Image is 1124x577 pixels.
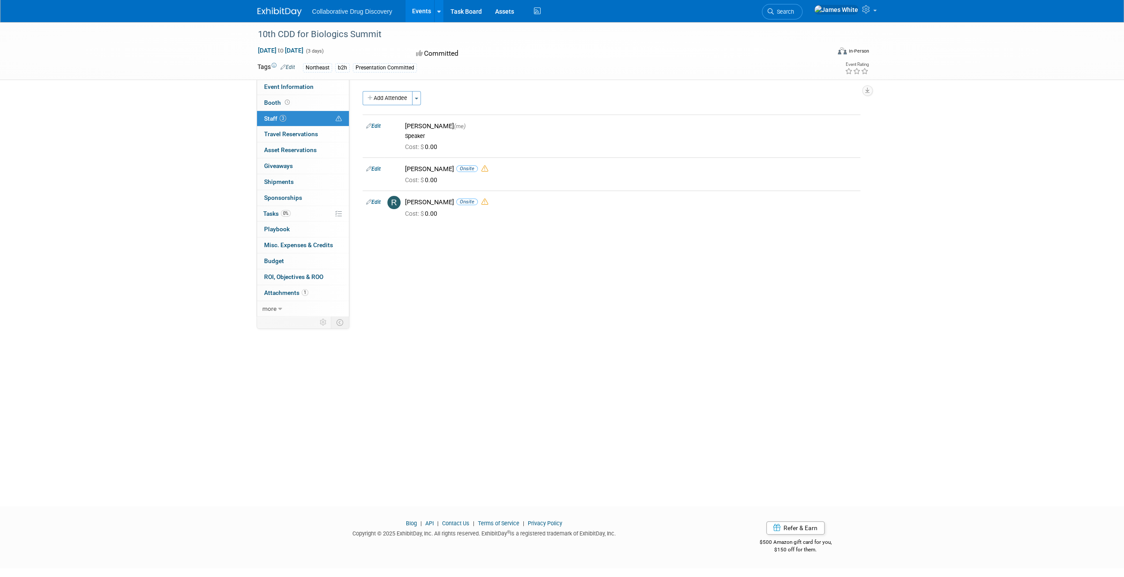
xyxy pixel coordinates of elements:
[778,46,869,59] div: Event Format
[335,63,350,73] div: b2h
[302,289,308,296] span: 1
[257,46,304,54] span: [DATE] [DATE]
[263,210,291,217] span: Tasks
[280,64,295,70] a: Edit
[257,190,349,206] a: Sponsorships
[257,126,349,142] a: Travel Reservations
[838,47,847,54] img: Format-Inperson.png
[257,142,349,158] a: Asset Reservations
[471,520,477,527] span: |
[312,8,392,15] span: Collaborative Drug Discovery
[257,253,349,269] a: Budget
[331,317,349,328] td: Toggle Event Tabs
[264,194,302,201] span: Sponsorships
[405,143,425,150] span: Cost: $
[280,115,286,122] span: 3
[848,48,869,54] div: In-Person
[844,62,868,67] div: Event Rating
[456,165,478,172] span: Onsite
[766,521,825,535] a: Refer & Earn
[264,162,293,169] span: Giveaways
[435,520,441,527] span: |
[366,199,381,205] a: Edit
[257,285,349,301] a: Attachments1
[481,199,488,205] i: Double-book Warning!
[353,63,417,73] div: Presentation Committed
[418,520,424,527] span: |
[442,520,469,527] a: Contact Us
[405,122,857,130] div: [PERSON_NAME]
[257,527,711,538] div: Copyright © 2025 ExhibitDay, Inc. All rights reserved. ExhibitDay is a registered trademark of Ex...
[774,8,794,15] span: Search
[257,8,302,16] img: ExhibitDay
[264,178,294,185] span: Shipments
[528,520,562,527] a: Privacy Policy
[257,79,349,95] a: Event Information
[264,225,290,233] span: Playbook
[366,166,381,172] a: Edit
[257,111,349,126] a: Staff3
[264,257,284,264] span: Budget
[257,222,349,237] a: Playbook
[405,198,857,206] div: [PERSON_NAME]
[257,95,349,111] a: Booth
[264,241,333,248] span: Misc. Expenses & Credits
[276,47,285,54] span: to
[303,63,332,73] div: Northeast
[507,530,510,535] sup: ®
[257,158,349,174] a: Giveaways
[405,133,857,140] div: Speaker
[305,48,324,54] span: (3 days)
[413,46,609,61] div: Committed
[406,520,417,527] a: Blog
[264,115,286,122] span: Staff
[316,317,331,328] td: Personalize Event Tab Strip
[262,305,276,312] span: more
[387,196,401,209] img: R.jpg
[724,546,867,554] div: $150 off for them.
[255,27,817,42] div: 10th CDD for Biologics Summit
[257,237,349,253] a: Misc. Expenses & Credits
[336,115,342,123] span: Potential Scheduling Conflict -- at least one attendee is tagged in another overlapping event.
[257,174,349,190] a: Shipments
[257,206,349,222] a: Tasks0%
[405,143,441,150] span: 0.00
[405,176,425,183] span: Cost: $
[257,269,349,285] a: ROI, Objectives & ROO
[366,123,381,129] a: Edit
[264,130,318,138] span: Travel Reservations
[283,99,291,106] span: Booth not reserved yet
[456,199,478,205] span: Onsite
[257,62,295,73] td: Tags
[405,176,441,183] span: 0.00
[814,5,859,15] img: James White
[264,289,308,296] span: Attachments
[405,210,441,217] span: 0.00
[264,146,317,153] span: Asset Reservations
[762,4,802,19] a: Search
[481,165,488,172] i: Double-book Warning!
[257,301,349,317] a: more
[264,273,323,280] span: ROI, Objectives & ROO
[281,210,291,217] span: 0%
[405,210,425,217] span: Cost: $
[425,520,434,527] a: API
[405,165,857,173] div: [PERSON_NAME]
[363,91,413,105] button: Add Attendee
[264,83,314,90] span: Event Information
[478,520,519,527] a: Terms of Service
[724,533,867,553] div: $500 Amazon gift card for you,
[521,520,526,527] span: |
[264,99,291,106] span: Booth
[454,123,465,130] span: (me)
